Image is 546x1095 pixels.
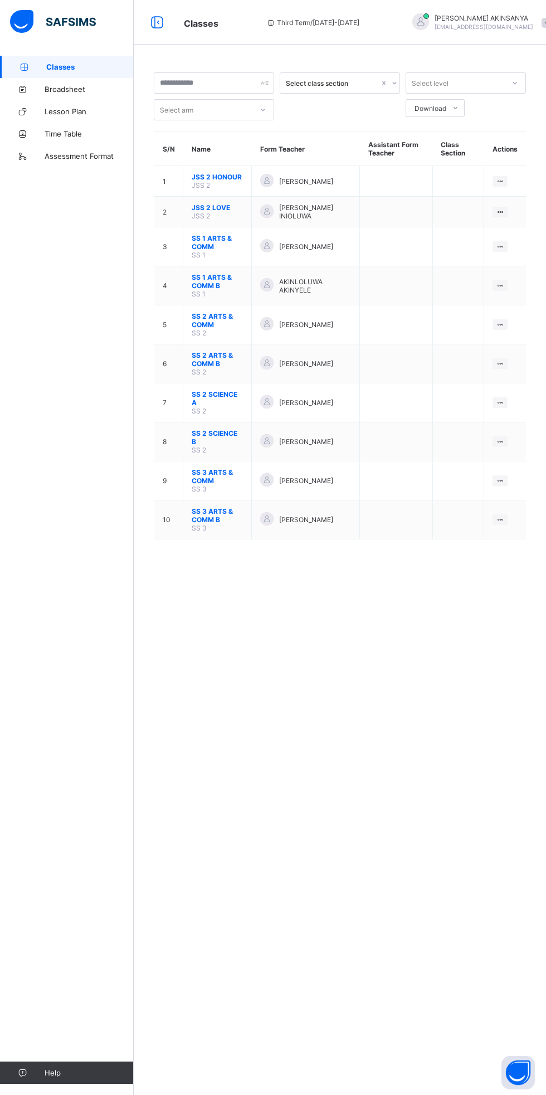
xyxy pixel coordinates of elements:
[45,1068,133,1077] span: Help
[154,227,183,266] td: 3
[192,212,210,220] span: JSS 2
[184,18,218,29] span: Classes
[192,173,243,181] span: JSS 2 HONOUR
[435,14,533,22] span: [PERSON_NAME] AKINSANYA
[192,273,243,290] span: SS 1 ARTS & COMM B
[266,18,359,27] span: session/term information
[183,132,252,166] th: Name
[154,197,183,227] td: 2
[412,72,448,94] div: Select level
[154,305,183,344] td: 5
[360,132,432,166] th: Assistant Form Teacher
[192,446,206,454] span: SS 2
[192,524,207,532] span: SS 3
[160,99,193,120] div: Select arm
[192,290,206,298] span: SS 1
[192,390,243,407] span: SS 2 SCIENCE A
[415,104,446,113] span: Download
[45,85,134,94] span: Broadsheet
[154,344,183,383] td: 6
[286,79,379,87] div: Select class section
[192,312,243,329] span: SS 2 ARTS & COMM
[192,485,207,493] span: SS 3
[192,329,206,337] span: SS 2
[192,234,243,251] span: SS 1 ARTS & COMM
[192,203,243,212] span: JSS 2 LOVE
[154,166,183,197] td: 1
[192,251,206,259] span: SS 1
[154,461,183,500] td: 9
[192,181,210,189] span: JSS 2
[45,129,134,138] span: Time Table
[279,177,333,186] span: [PERSON_NAME]
[192,368,206,376] span: SS 2
[10,10,96,33] img: safsims
[192,507,243,524] span: SS 3 ARTS & COMM B
[279,437,333,446] span: [PERSON_NAME]
[45,152,134,160] span: Assessment Format
[154,383,183,422] td: 7
[279,398,333,407] span: [PERSON_NAME]
[192,407,206,415] span: SS 2
[432,132,484,166] th: Class Section
[279,476,333,485] span: [PERSON_NAME]
[45,107,134,116] span: Lesson Plan
[154,266,183,305] td: 4
[279,242,333,251] span: [PERSON_NAME]
[154,422,183,461] td: 8
[154,132,183,166] th: S/N
[192,429,243,446] span: SS 2 SCIENCE B
[154,500,183,539] td: 10
[252,132,360,166] th: Form Teacher
[192,351,243,368] span: SS 2 ARTS & COMM B
[192,468,243,485] span: SS 3 ARTS & COMM
[484,132,526,166] th: Actions
[46,62,134,71] span: Classes
[279,278,351,294] span: AKINLOLUWA AKINYELE
[279,359,333,368] span: [PERSON_NAME]
[435,23,533,30] span: [EMAIL_ADDRESS][DOMAIN_NAME]
[501,1056,535,1089] button: Open asap
[279,320,333,329] span: [PERSON_NAME]
[279,515,333,524] span: [PERSON_NAME]
[279,203,351,220] span: [PERSON_NAME] INIOLUWA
